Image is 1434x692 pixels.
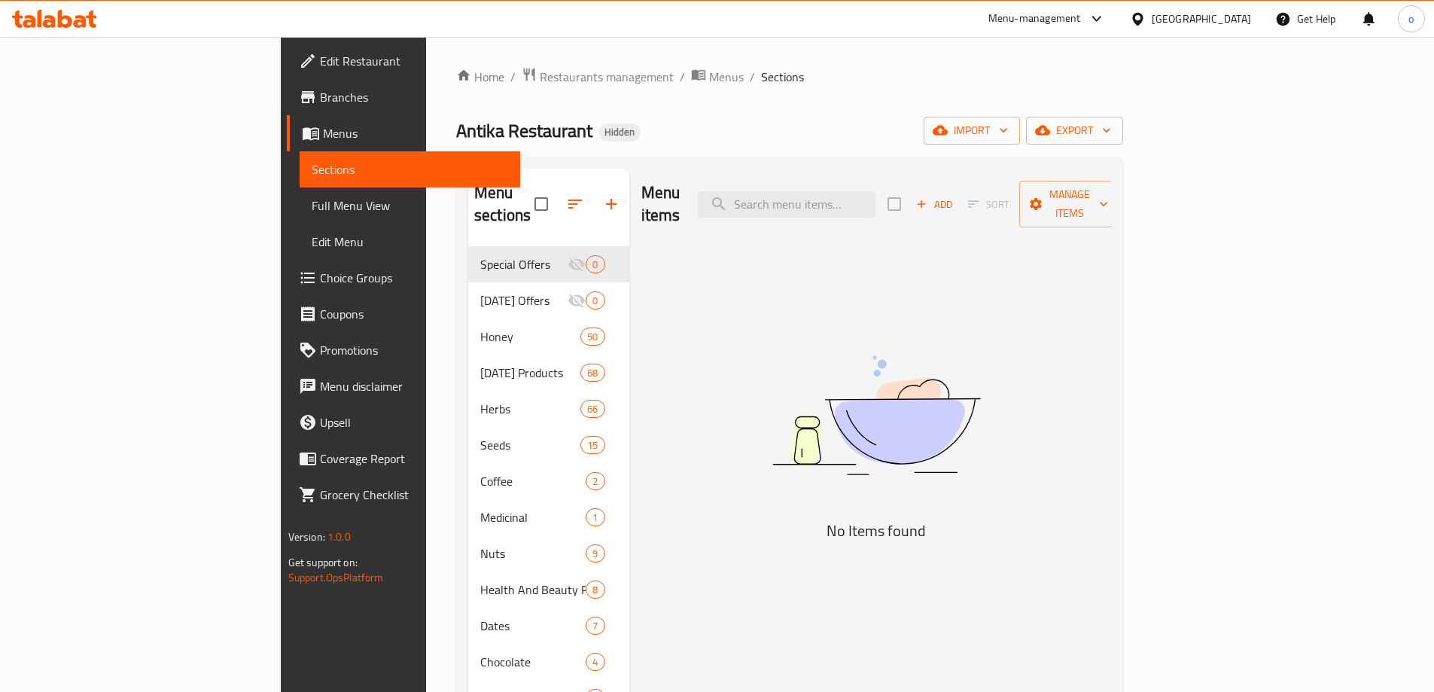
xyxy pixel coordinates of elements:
span: Add item [910,193,958,216]
div: Nuts9 [468,535,629,572]
span: o [1408,11,1414,27]
span: Health And Beauty Products [480,581,586,599]
span: Choice Groups [320,269,508,287]
div: items [586,255,604,273]
div: Ramadan Products [480,364,580,382]
span: 66 [581,402,604,416]
span: Menus [709,68,744,86]
span: 15 [581,438,604,453]
div: items [586,581,604,599]
span: Honey [480,328,580,346]
span: Version: [288,527,325,547]
button: Manage items [1019,181,1120,227]
span: Edit Menu [312,233,508,251]
span: Add [914,196,954,213]
a: Promotions [287,332,520,368]
span: 4 [586,655,604,669]
button: export [1026,117,1123,145]
span: 2 [586,474,604,489]
a: Upsell [287,404,520,441]
div: Herbs66 [468,391,629,427]
button: Add section [593,186,629,222]
span: 0 [586,294,604,308]
span: Sections [761,68,804,86]
svg: Inactive section [568,291,586,309]
div: [DATE] Offers0 [468,282,629,319]
div: items [586,617,604,635]
button: Add [910,193,958,216]
span: [DATE] Offers [480,291,568,309]
a: Edit Restaurant [287,43,520,79]
nav: breadcrumb [456,67,1123,87]
div: items [586,544,604,562]
span: Herbs [480,400,580,418]
span: Coverage Report [320,450,508,468]
div: Honey50 [468,319,629,355]
div: items [580,436,604,454]
span: Nuts [480,544,586,562]
div: Special Offers0 [468,246,629,282]
a: Full Menu View [300,187,520,224]
span: Special Offers [480,255,568,273]
span: 50 [581,330,604,344]
div: Ramadan Offers [480,291,568,309]
a: Grocery Checklist [287,477,520,513]
a: Choice Groups [287,260,520,296]
div: Health And Beauty Products8 [468,572,629,608]
span: Medicinal [480,508,586,526]
span: 8 [586,583,604,597]
h5: No Items found [688,519,1064,543]
span: Antika Restaurant [456,114,592,148]
span: Menu disclaimer [320,377,508,395]
span: 7 [586,619,604,633]
div: items [580,364,604,382]
div: Seeds [480,436,580,454]
span: 68 [581,366,604,380]
h2: Menu items [641,181,680,227]
div: items [586,653,604,671]
div: items [586,472,604,490]
span: Select all sections [525,188,557,220]
a: Menu disclaimer [287,368,520,404]
li: / [680,68,685,86]
span: import [936,121,1008,140]
div: items [586,291,604,309]
span: Sections [312,160,508,178]
a: Coupons [287,296,520,332]
span: Upsell [320,413,508,431]
a: Coverage Report [287,441,520,477]
span: 0 [586,258,604,272]
span: Dates [480,617,586,635]
div: Medicinal1 [468,499,629,535]
span: [DATE] Products [480,364,580,382]
div: [GEOGRAPHIC_DATA] [1152,11,1251,27]
a: Branches [287,79,520,115]
div: items [580,328,604,346]
div: [DATE] Products68 [468,355,629,391]
span: Select section first [958,193,1019,216]
a: Sections [300,151,520,187]
a: Edit Menu [300,224,520,260]
span: Manage items [1031,185,1108,223]
a: Restaurants management [522,67,674,87]
span: Promotions [320,341,508,359]
a: Menus [287,115,520,151]
div: items [580,400,604,418]
div: Seeds15 [468,427,629,463]
span: export [1038,121,1111,140]
span: Sort sections [557,186,593,222]
div: Menu-management [988,10,1081,28]
span: 9 [586,547,604,561]
span: Coffee [480,472,586,490]
span: Get support on: [288,553,358,572]
div: Hidden [598,123,641,142]
span: Branches [320,88,508,106]
span: Chocolate [480,653,586,671]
